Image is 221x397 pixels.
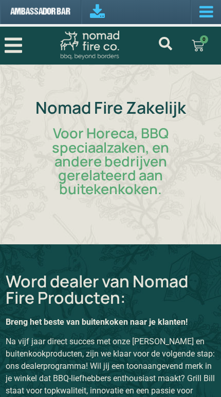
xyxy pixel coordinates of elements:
[159,37,172,50] a: mijn account
[47,126,173,196] h1: Voor Horeca, BBQ speciaalzaken, en andere bedrijven gerelateerd aan buitekenkoken.
[200,35,208,44] span: 0
[6,317,188,327] strong: Breng het beste van buitenkoken naar je klanten!
[60,31,119,60] img: Nomad Fire Co
[6,273,216,306] h2: Word dealer van Nomad Fire Producten:
[179,33,216,58] a: 0
[5,35,23,55] div: Open/Close Menu
[6,99,216,116] h1: Nomad Fire Zakelijk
